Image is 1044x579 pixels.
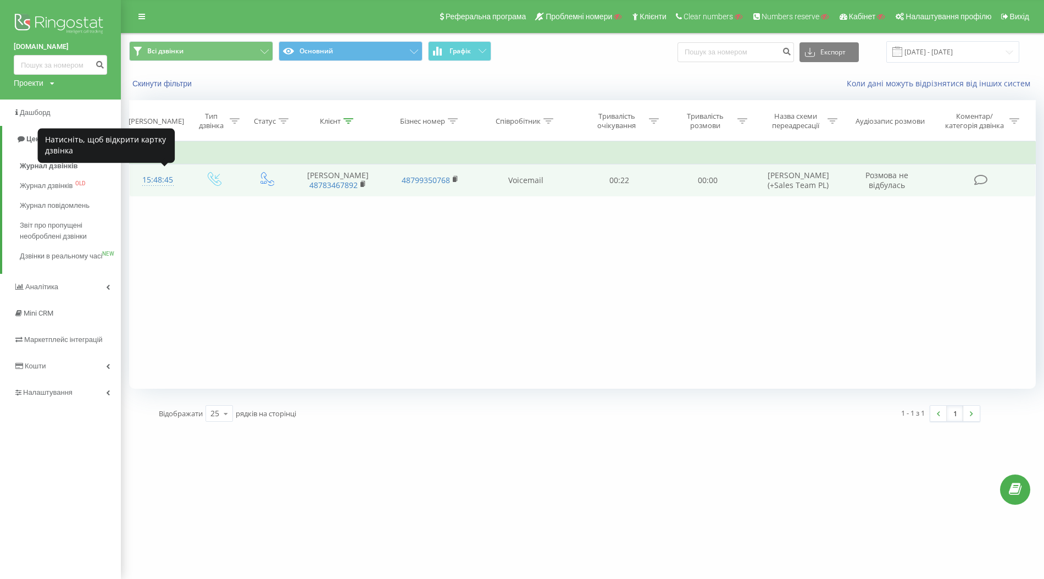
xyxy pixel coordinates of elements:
span: Аналiтика [25,283,58,291]
a: Дзвінки в реальному часіNEW [20,246,121,266]
div: [PERSON_NAME] [129,117,184,126]
td: 00:22 [575,164,664,196]
span: Всі дзвінки [147,47,184,56]
a: Звіт про пропущені необроблені дзвінки [20,216,121,246]
span: Кабінет [849,12,876,21]
span: Журнал дзвінків [20,161,78,172]
div: 1 - 1 з 1 [901,407,925,418]
span: Журнал повідомлень [20,200,90,211]
div: Бізнес номер [400,117,445,126]
div: 15:48:45 [141,169,175,191]
div: Назва схеми переадресації [766,112,825,130]
a: 48783467892 [309,180,358,190]
img: Ringostat logo [14,11,107,38]
span: рядків на сторінці [236,409,296,418]
span: Відображати [159,409,203,418]
div: Аудіозапис розмови [856,117,925,126]
a: [DOMAIN_NAME] [14,41,107,52]
a: Журнал повідомлень [20,196,121,216]
span: Дзвінки в реальному часі [20,251,102,262]
div: Тривалість очікування [587,112,646,130]
a: 48799350768 [402,175,450,185]
div: Тривалість розмови [676,112,735,130]
div: Співробітник [496,117,541,126]
div: Статус [254,117,276,126]
span: Проблемні номери [546,12,612,21]
input: Пошук за номером [678,42,794,62]
span: Вихід [1010,12,1029,21]
span: Налаштування профілю [906,12,991,21]
button: Експорт [799,42,859,62]
div: Проекти [14,78,43,89]
input: Пошук за номером [14,55,107,75]
button: Основний [279,41,423,61]
span: Mini CRM [24,309,53,317]
td: [PERSON_NAME] [292,164,384,196]
div: Натисніть, щоб відкрити картку дзвінка [37,128,175,163]
span: Кошти [25,362,46,370]
span: Реферальна програма [446,12,526,21]
button: Всі дзвінки [129,41,273,61]
a: Журнал дзвінків [20,156,121,176]
a: Центр звернень [2,126,121,152]
td: Вчора [130,142,1036,164]
button: Графік [428,41,491,61]
button: Скинути фільтри [129,79,197,89]
a: Коли дані можуть відрізнятися вiд інших систем [847,78,1036,89]
span: Дашборд [20,108,51,117]
div: Тип дзвінка [196,112,227,130]
a: Журнал дзвінківOLD [20,176,121,196]
span: Графік [449,47,471,55]
span: Налаштування [23,388,73,396]
span: Звіт про пропущені необроблені дзвінки [20,220,115,242]
span: Журнал дзвінків [20,180,73,191]
span: Розмова не відбулась [865,170,908,190]
td: 00:00 [664,164,752,196]
span: Маркетплейс інтеграцій [24,335,103,344]
td: [PERSON_NAME] (+Sales Team PL) [752,164,844,196]
span: Клієнти [640,12,667,21]
div: 25 [210,408,219,419]
span: Clear numbers [684,12,733,21]
div: Клієнт [320,117,341,126]
td: Voicemail [476,164,575,196]
span: Центр звернень [26,135,82,143]
span: Numbers reserve [762,12,819,21]
a: 1 [947,406,963,421]
div: Коментар/категорія дзвінка [942,112,1007,130]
